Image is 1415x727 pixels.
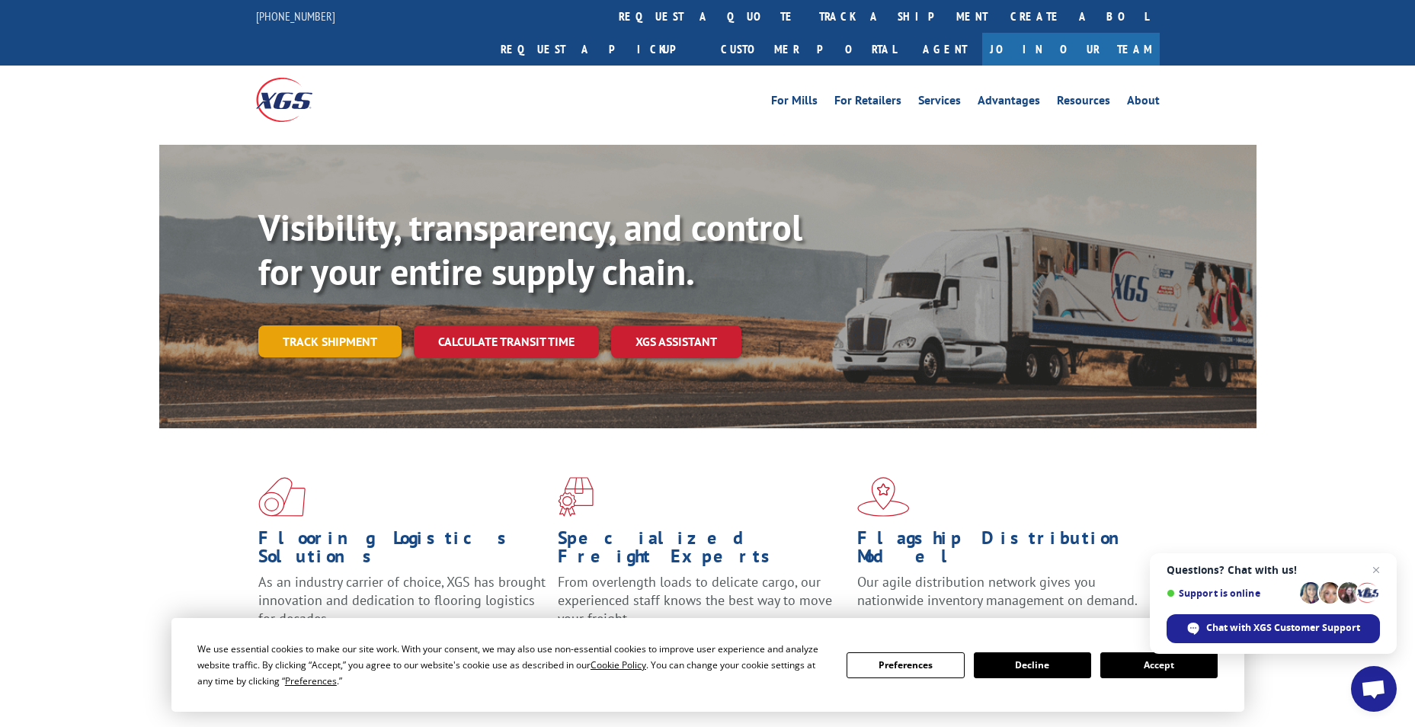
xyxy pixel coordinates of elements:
button: Decline [974,652,1091,678]
p: From overlength loads to delicate cargo, our experienced staff knows the best way to move your fr... [558,573,846,641]
span: Close chat [1367,561,1385,579]
div: Open chat [1351,666,1397,712]
a: XGS ASSISTANT [611,325,741,358]
img: xgs-icon-flagship-distribution-model-red [857,477,910,517]
b: Visibility, transparency, and control for your entire supply chain. [258,203,802,295]
span: Preferences [285,674,337,687]
a: For Retailers [834,94,901,111]
h1: Flagship Distribution Model [857,529,1145,573]
span: Support is online [1167,588,1295,599]
div: Cookie Consent Prompt [171,618,1244,712]
a: For Mills [771,94,818,111]
a: Resources [1057,94,1110,111]
img: xgs-icon-total-supply-chain-intelligence-red [258,477,306,517]
span: Chat with XGS Customer Support [1206,621,1360,635]
span: Cookie Policy [591,658,646,671]
a: About [1127,94,1160,111]
span: As an industry carrier of choice, XGS has brought innovation and dedication to flooring logistics... [258,573,546,627]
span: Questions? Chat with us! [1167,564,1380,576]
h1: Specialized Freight Experts [558,529,846,573]
div: Chat with XGS Customer Support [1167,614,1380,643]
a: [PHONE_NUMBER] [256,8,335,24]
h1: Flooring Logistics Solutions [258,529,546,573]
a: Advantages [978,94,1040,111]
div: We use essential cookies to make our site work. With your consent, we may also use non-essential ... [197,641,828,689]
a: Join Our Team [982,33,1160,66]
a: Track shipment [258,325,402,357]
img: xgs-icon-focused-on-flooring-red [558,477,594,517]
span: Our agile distribution network gives you nationwide inventory management on demand. [857,573,1138,609]
a: Calculate transit time [414,325,599,358]
a: Services [918,94,961,111]
a: Agent [908,33,982,66]
a: Customer Portal [709,33,908,66]
button: Preferences [847,652,964,678]
button: Accept [1100,652,1218,678]
a: Request a pickup [489,33,709,66]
